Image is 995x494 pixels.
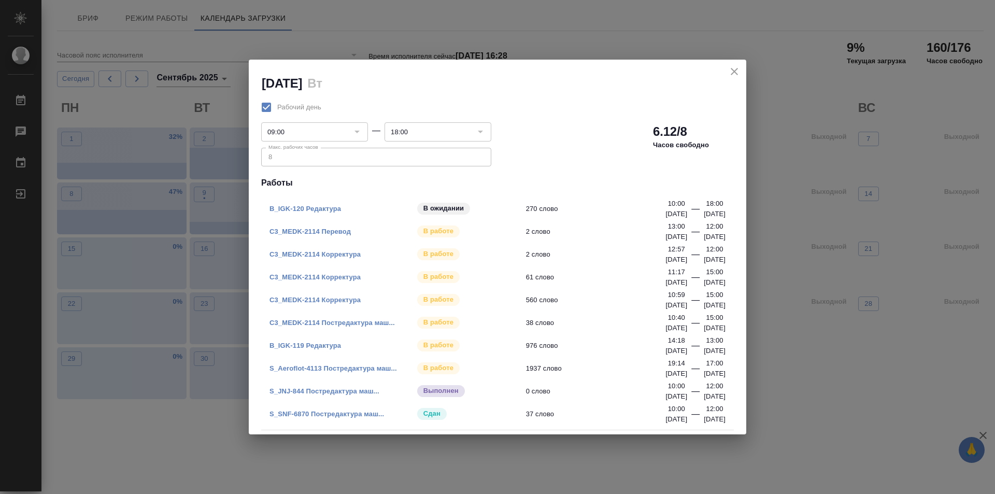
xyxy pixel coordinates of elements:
p: [DATE] [704,369,726,379]
p: [DATE] [665,323,687,333]
div: — [372,124,380,137]
p: [DATE] [665,209,687,219]
p: В работе [423,226,453,236]
button: close [727,64,742,79]
p: 12:57 [668,244,685,255]
span: 61 слово [526,272,673,283]
span: 0 слово [526,386,673,397]
div: — [691,362,700,379]
p: [DATE] [704,346,726,356]
p: 15:00 [706,313,723,323]
p: В работе [423,340,453,350]
div: — [691,408,700,425]
p: Сдан [423,408,440,419]
p: [DATE] [665,232,687,242]
div: — [691,203,700,219]
span: 270 слово [526,204,673,214]
p: 12:00 [706,381,723,391]
span: 38 слово [526,318,673,328]
div: — [691,317,700,333]
p: 17:00 [706,358,723,369]
p: В ожидании [423,203,464,214]
p: В работе [423,317,453,328]
p: [DATE] [704,323,726,333]
p: 13:00 [706,335,723,346]
p: 10:00 [668,404,685,414]
div: — [691,271,700,288]
p: [DATE] [665,277,687,288]
p: [DATE] [704,277,726,288]
p: [DATE] [665,346,687,356]
span: 37 слово [526,409,673,419]
div: — [691,248,700,265]
a: C3_MEDK-2114 Корректура [269,273,361,281]
p: [DATE] [704,255,726,265]
h2: [DATE] [262,76,302,90]
p: [DATE] [665,255,687,265]
p: В работе [423,363,453,373]
p: Часов свободно [653,140,709,150]
h2: Вт [307,76,322,90]
p: 12:00 [706,404,723,414]
p: [DATE] [704,414,726,425]
p: 15:00 [706,290,723,300]
div: — [691,225,700,242]
p: [DATE] [704,209,726,219]
p: [DATE] [704,300,726,310]
p: 11:17 [668,267,685,277]
a: C3_MEDK-2114 Постредактура маш... [269,319,395,327]
a: C3_MEDK-2114 Перевод [269,228,351,235]
p: [DATE] [665,391,687,402]
p: 10:40 [668,313,685,323]
p: В работе [423,249,453,259]
p: 13:00 [668,221,685,232]
a: C3_MEDK-2114 Корректура [269,250,361,258]
p: Выполнен [423,386,459,396]
h4: Работы [261,177,734,189]
p: 10:00 [668,381,685,391]
a: B_IGK-120 Редактура [269,205,341,213]
p: 18:00 [706,199,723,209]
a: S_SNF-6870 Постредактура маш... [269,410,384,418]
a: B_IGK-119 Редактура [269,342,341,349]
p: [DATE] [704,391,726,402]
div: — [691,385,700,402]
span: 2 слово [526,227,673,237]
p: 10:00 [668,199,685,209]
a: S_Aeroflot-4113 Постредактура маш... [269,364,397,372]
a: S_JNJ-844 Постредактура маш... [269,387,379,395]
span: 2 слово [526,249,673,260]
p: 15:00 [706,267,723,277]
a: C3_MEDK-2114 Корректура [269,296,361,304]
div: — [691,294,700,310]
p: [DATE] [665,300,687,310]
span: 976 слово [526,341,673,351]
p: 14:18 [668,335,685,346]
p: 19:14 [668,358,685,369]
p: В работе [423,294,453,305]
h2: 6.12/8 [653,123,687,140]
div: — [691,340,700,356]
p: [DATE] [704,232,726,242]
p: В работе [423,272,453,282]
p: 12:00 [706,221,723,232]
p: [DATE] [665,369,687,379]
span: 560 слово [526,295,673,305]
span: 1937 слово [526,363,673,374]
span: Рабочий день [277,102,321,112]
p: [DATE] [665,414,687,425]
p: 10:59 [668,290,685,300]
p: 12:00 [706,244,723,255]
